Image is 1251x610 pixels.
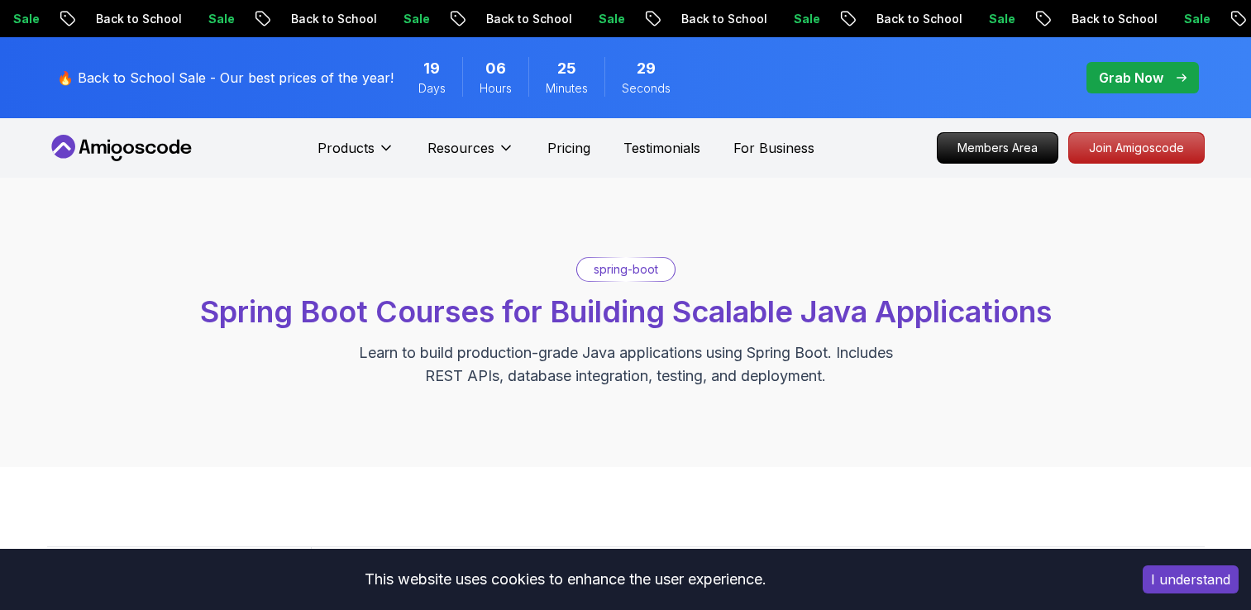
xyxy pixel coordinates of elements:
div: This website uses cookies to enhance the user experience. [12,561,1118,598]
span: Days [418,80,446,97]
span: 25 Minutes [557,57,576,80]
a: Testimonials [623,138,700,158]
span: 19 Days [423,57,440,80]
p: Sale [389,11,442,27]
p: Members Area [938,133,1058,163]
p: Resources [427,138,494,158]
span: Spring Boot Courses for Building Scalable Java Applications [200,293,1052,330]
span: Minutes [546,80,588,97]
p: Back to School [472,11,585,27]
a: Pricing [547,138,590,158]
p: Back to School [1058,11,1170,27]
p: 🔥 Back to School Sale - Our best prices of the year! [57,68,394,88]
p: Learn to build production-grade Java applications using Spring Boot. Includes REST APIs, database... [348,341,904,388]
p: Sale [585,11,637,27]
p: Back to School [82,11,194,27]
a: Members Area [937,132,1058,164]
button: Resources [427,138,514,171]
a: Join Amigoscode [1068,132,1205,164]
p: spring-boot [594,261,658,278]
p: Join Amigoscode [1069,133,1204,163]
span: 6 Hours [485,57,506,80]
p: Back to School [277,11,389,27]
span: Hours [480,80,512,97]
p: Sale [194,11,247,27]
p: Products [318,138,375,158]
p: Sale [975,11,1028,27]
span: 29 Seconds [637,57,656,80]
p: Sale [1170,11,1223,27]
span: Seconds [622,80,671,97]
p: Grab Now [1099,68,1163,88]
button: Accept cookies [1143,565,1239,593]
p: Sale [780,11,833,27]
button: Products [318,138,394,171]
p: Back to School [667,11,780,27]
a: For Business [733,138,814,158]
p: Back to School [862,11,975,27]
